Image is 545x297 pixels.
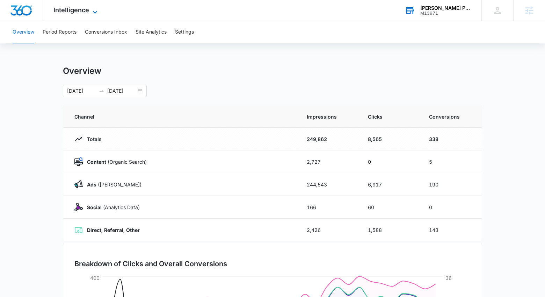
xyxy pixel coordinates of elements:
button: Overview [13,21,34,43]
td: 338 [421,128,482,150]
input: End date [107,87,136,95]
td: 143 [421,219,482,241]
span: swap-right [99,88,104,94]
tspan: 400 [90,275,100,281]
td: 60 [359,196,421,219]
button: Period Reports [43,21,77,43]
p: ([PERSON_NAME]) [83,181,141,188]
strong: Content [87,159,106,165]
div: account id [420,11,471,16]
span: Impressions [307,113,351,120]
span: to [99,88,104,94]
td: 6,917 [359,173,421,196]
button: Settings [175,21,194,43]
td: 249,862 [298,128,359,150]
button: Conversions Inbox [85,21,127,43]
span: Conversions [429,113,471,120]
p: Totals [83,135,102,143]
img: Content [74,157,83,166]
button: Site Analytics [136,21,167,43]
td: 1,588 [359,219,421,241]
h1: Overview [63,66,101,76]
p: (Organic Search) [83,158,147,165]
span: Clicks [368,113,412,120]
td: 190 [421,173,482,196]
td: 0 [359,150,421,173]
td: 0 [421,196,482,219]
div: account name [420,5,471,11]
td: 8,565 [359,128,421,150]
img: Ads [74,180,83,189]
p: (Analytics Data) [83,204,140,211]
span: Intelligence [53,6,89,14]
span: Channel [74,113,290,120]
img: Social [74,203,83,211]
input: Start date [67,87,96,95]
strong: Direct, Referral, Other [87,227,140,233]
td: 244,543 [298,173,359,196]
td: 2,426 [298,219,359,241]
h3: Breakdown of Clicks and Overall Conversions [74,259,227,269]
td: 2,727 [298,150,359,173]
strong: Social [87,204,102,210]
tspan: 36 [445,275,452,281]
strong: Ads [87,182,96,188]
td: 166 [298,196,359,219]
td: 5 [421,150,482,173]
